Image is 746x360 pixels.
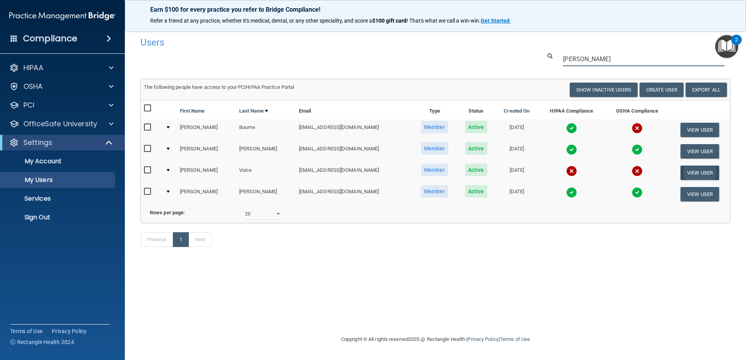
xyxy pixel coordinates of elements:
th: Status [457,101,495,119]
a: Next [188,232,212,247]
td: Voice [236,162,296,184]
img: tick.e7d51cea.svg [566,123,577,134]
a: Last Name [239,106,268,116]
a: Privacy Policy [467,336,498,342]
td: [PERSON_NAME] [177,141,236,162]
p: PCI [23,101,34,110]
td: [DATE] [495,184,538,205]
button: View User [680,187,719,201]
input: Search [563,52,725,66]
span: Member [421,164,448,176]
td: [DATE] [495,119,538,141]
a: Privacy Policy [52,327,87,335]
span: Active [465,121,487,133]
img: cross.ca9f0e7f.svg [566,166,577,176]
p: My Users [5,176,112,184]
p: OSHA [23,82,43,91]
a: HIPAA [9,63,114,72]
td: [DATE] [495,141,538,162]
td: [DATE] [495,162,538,184]
h4: Compliance [23,33,77,44]
td: [PERSON_NAME] [236,184,296,205]
td: Bourne [236,119,296,141]
span: Refer a friend at any practice, whether it's medical, dental, or any other speciality, and score a [150,18,372,24]
th: Type [412,101,457,119]
button: Show Inactive Users [570,83,638,97]
td: [EMAIL_ADDRESS][DOMAIN_NAME] [296,141,412,162]
img: tick.e7d51cea.svg [632,144,643,155]
span: Active [465,142,487,155]
td: [EMAIL_ADDRESS][DOMAIN_NAME] [296,184,412,205]
img: tick.e7d51cea.svg [632,187,643,198]
button: View User [680,144,719,159]
a: Terms of Use [500,336,530,342]
a: Terms of Use [10,327,43,335]
img: PMB logo [9,8,115,24]
img: tick.e7d51cea.svg [566,144,577,155]
div: Copyright © All rights reserved 2025 @ Rectangle Health | | [293,327,578,352]
td: [EMAIL_ADDRESS][DOMAIN_NAME] [296,162,412,184]
button: Create User [639,83,684,97]
a: 1 [173,232,189,247]
a: PCI [9,101,114,110]
span: Active [465,164,487,176]
td: [PERSON_NAME] [236,141,296,162]
img: cross.ca9f0e7f.svg [632,166,643,176]
button: Open Resource Center, 2 new notifications [715,35,738,58]
a: Export All [686,83,727,97]
td: [EMAIL_ADDRESS][DOMAIN_NAME] [296,119,412,141]
span: The following people have access to your PCIHIPAA Practice Portal [144,84,295,90]
img: cross.ca9f0e7f.svg [632,123,643,134]
a: Settings [9,138,113,147]
div: 2 [735,40,738,50]
td: [PERSON_NAME] [177,162,236,184]
a: Created On [504,106,529,116]
td: [PERSON_NAME] [177,184,236,205]
a: Get Started [481,18,511,24]
button: View User [680,123,719,137]
span: ! That's what we call a win-win. [407,18,481,24]
p: OfficeSafe University [23,119,97,129]
h4: Users [140,37,480,48]
span: Ⓒ Rectangle Health 2024 [10,338,74,346]
img: tick.e7d51cea.svg [566,187,577,198]
td: [PERSON_NAME] [177,119,236,141]
button: View User [680,166,719,180]
a: OfficeSafe University [9,119,114,129]
b: Rows per page: [150,210,185,215]
th: HIPAA Compliance [538,101,605,119]
p: HIPAA [23,63,43,72]
p: Earn $100 for every practice you refer to Bridge Compliance! [150,6,721,13]
a: Previous [140,232,173,247]
span: Member [421,121,448,133]
p: Sign Out [5,214,112,221]
span: Active [465,185,487,198]
a: First Name [180,106,205,116]
th: OSHA Compliance [605,101,670,119]
strong: $100 gift card [372,18,407,24]
th: Email [296,101,412,119]
p: Services [5,195,112,203]
span: Member [421,142,448,155]
p: Settings [23,138,52,147]
p: My Account [5,157,112,165]
span: Member [421,185,448,198]
strong: Get Started [481,18,510,24]
a: OSHA [9,82,114,91]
